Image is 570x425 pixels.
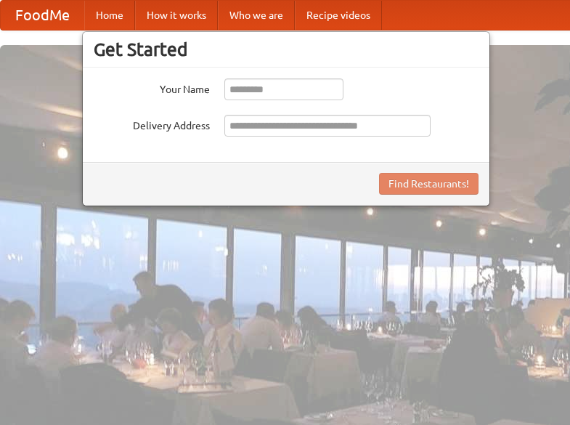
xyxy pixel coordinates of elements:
[94,78,210,97] label: Your Name
[84,1,135,30] a: Home
[94,115,210,133] label: Delivery Address
[295,1,382,30] a: Recipe videos
[1,1,84,30] a: FoodMe
[94,39,479,60] h3: Get Started
[135,1,218,30] a: How it works
[379,173,479,195] button: Find Restaurants!
[218,1,295,30] a: Who we are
